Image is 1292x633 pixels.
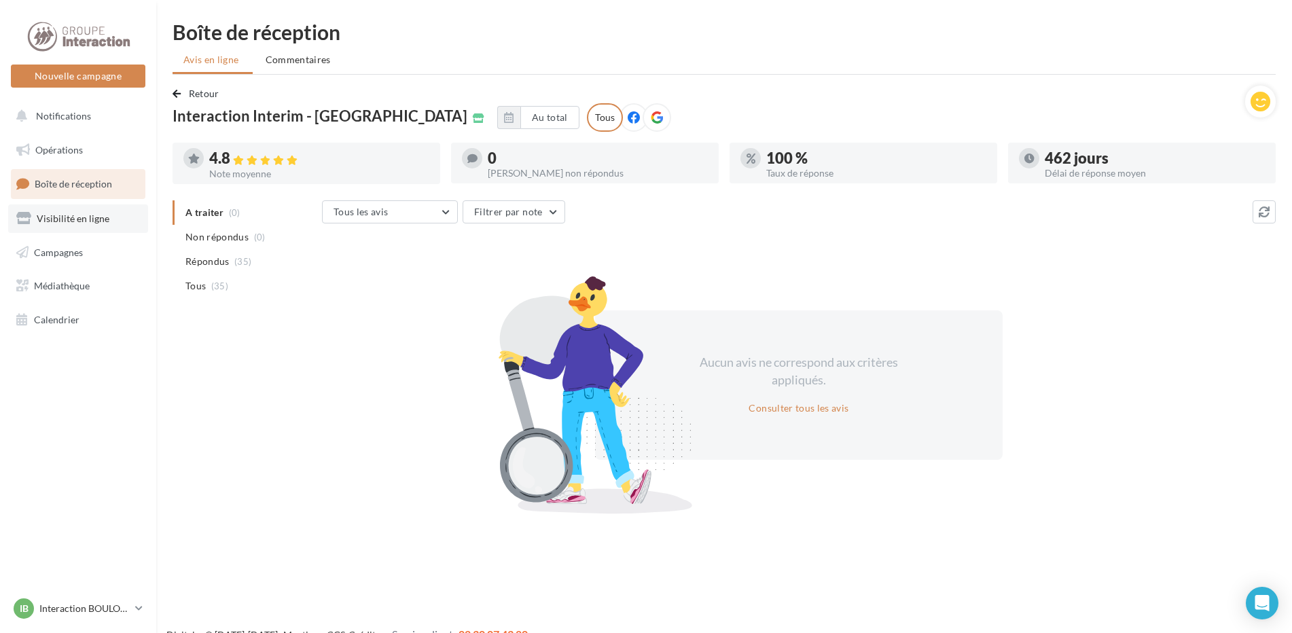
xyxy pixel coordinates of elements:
span: (35) [234,256,251,267]
a: Boîte de réception [8,169,148,198]
div: 4.8 [209,151,429,166]
a: Opérations [8,136,148,164]
span: Campagnes [34,246,83,257]
span: Commentaires [266,53,331,67]
div: [PERSON_NAME] non répondus [488,168,708,178]
div: Open Intercom Messenger [1246,587,1278,619]
a: Médiathèque [8,272,148,300]
div: 462 jours [1045,151,1265,166]
div: Délai de réponse moyen [1045,168,1265,178]
span: (0) [254,232,266,242]
span: Retour [189,88,219,99]
span: Répondus [185,255,230,268]
button: Nouvelle campagne [11,65,145,88]
button: Tous les avis [322,200,458,223]
span: Opérations [35,144,83,156]
a: Campagnes [8,238,148,267]
a: IB Interaction BOULOGNE SUR MER [11,596,145,621]
span: Visibilité en ligne [37,213,109,224]
span: Médiathèque [34,280,90,291]
span: Tous [185,279,206,293]
a: Visibilité en ligne [8,204,148,233]
button: Au total [497,106,579,129]
button: Notifications [8,102,143,130]
div: Tous [587,103,623,132]
p: Interaction BOULOGNE SUR MER [39,602,130,615]
span: Non répondus [185,230,249,244]
span: Calendrier [34,314,79,325]
div: 100 % [766,151,986,166]
div: Boîte de réception [173,22,1276,42]
button: Au total [520,106,579,129]
a: Calendrier [8,306,148,334]
button: Retour [173,86,225,102]
span: (35) [211,281,228,291]
button: Filtrer par note [463,200,565,223]
div: Taux de réponse [766,168,986,178]
span: Interaction Interim - [GEOGRAPHIC_DATA] [173,109,467,124]
span: Tous les avis [334,206,389,217]
span: Notifications [36,110,91,122]
div: Note moyenne [209,169,429,179]
button: Consulter tous les avis [743,400,854,416]
span: IB [20,602,29,615]
span: Boîte de réception [35,178,112,189]
div: Aucun avis ne correspond aux critères appliqués. [682,354,916,388]
div: 0 [488,151,708,166]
